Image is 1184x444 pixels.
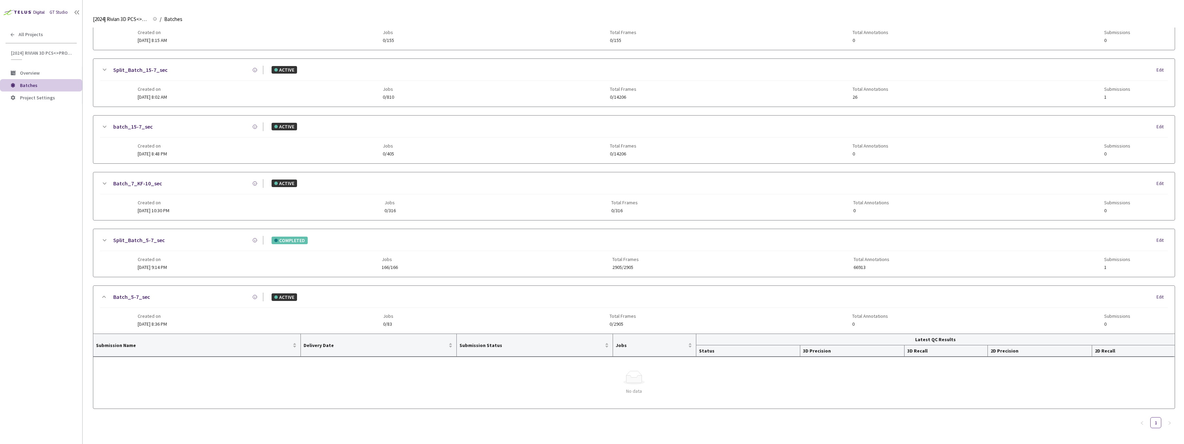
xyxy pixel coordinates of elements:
div: ACTIVE [272,66,297,74]
th: 2D Recall [1092,345,1175,357]
span: Total Annotations [854,257,889,262]
div: Edit [1156,180,1168,187]
span: 0 [1104,322,1130,327]
span: 166/166 [382,265,398,270]
span: Jobs [383,143,394,149]
span: Created on [138,200,169,205]
th: Status [696,345,800,357]
span: 0/2905 [610,322,636,327]
div: batch_15-7_secACTIVEEditCreated on[DATE] 8:48 PMJobs0/405Total Frames0/14206Total Annotations0Sub... [93,116,1175,163]
span: Total Annotations [853,200,889,205]
span: 0 [1104,38,1130,43]
span: Delivery Date [304,343,447,348]
th: Delivery Date [301,334,457,357]
span: [DATE] 8:15 AM [138,37,167,43]
span: 0 [853,38,888,43]
span: Created on [138,86,167,92]
th: Jobs [613,334,696,357]
div: COMPLETED [272,237,308,244]
span: Total Annotations [853,86,888,92]
li: 1 [1150,417,1161,428]
span: Submission Status [459,343,603,348]
div: Split_Batch_5-7_secCOMPLETEDEditCreated on[DATE] 9:14 PMJobs166/166Total Frames2905/2905Total Ann... [93,229,1175,277]
a: Split_Batch_15-7_sec [113,66,168,74]
span: 0 [853,208,889,213]
span: left [1140,421,1144,425]
li: / [160,15,161,23]
th: Submission Status [457,334,613,357]
span: Created on [138,30,167,35]
span: Submission Name [96,343,291,348]
span: 0/316 [611,208,638,213]
span: right [1167,421,1172,425]
span: 0/14206 [610,95,636,100]
span: Jobs [382,257,398,262]
span: 2905/2905 [612,265,639,270]
span: Jobs [383,30,394,35]
div: Split_Batch_15-7_secACTIVEEditCreated on[DATE] 8:02 AMJobs0/810Total Frames0/14206Total Annotatio... [93,59,1175,107]
a: batch_15-7_sec [113,122,153,131]
span: 0/155 [610,38,636,43]
span: Total Annotations [852,313,888,319]
span: Overview [20,70,40,76]
span: 0/405 [383,151,394,156]
span: [DATE] 9:14 PM [138,264,167,270]
span: Total Annotations [853,30,888,35]
span: Batches [20,82,38,88]
span: 0 [1104,151,1130,156]
span: Created on [138,257,167,262]
div: Batch_7_KF-10_secACTIVEEditCreated on[DATE] 10:30 PMJobs0/316Total Frames0/316Total Annotations0S... [93,172,1175,220]
th: 3D Precision [800,345,905,357]
span: All Projects [19,32,43,37]
span: Total Frames [610,313,636,319]
span: Submissions [1104,257,1130,262]
span: Submissions [1104,143,1130,149]
span: Submissions [1104,86,1130,92]
span: Created on [138,313,167,319]
span: Submissions [1104,200,1130,205]
a: Batch_5-7_sec [113,293,150,301]
span: [DATE] 8:02 AM [138,94,167,100]
span: 0/810 [383,95,394,100]
span: 0 [1104,208,1130,213]
span: 0/155 [383,38,394,43]
li: Previous Page [1137,417,1148,428]
span: 0/14206 [610,151,636,156]
span: 1 [1104,95,1130,100]
span: 0 [853,151,888,156]
span: 66913 [854,265,889,270]
span: [DATE] 8:36 PM [138,321,167,327]
span: Submissions [1104,30,1130,35]
div: ACTIVE [272,180,297,187]
button: right [1164,417,1175,428]
a: 1 [1151,418,1161,428]
span: Total Frames [610,86,636,92]
div: GT Studio [50,9,68,16]
div: ACTIVE [272,293,297,301]
span: Total Frames [611,200,638,205]
a: Batch_7_KF-10_sec [113,179,162,188]
span: [DATE] 8:48 PM [138,151,167,157]
span: 1 [1104,265,1130,270]
th: Latest QC Results [696,334,1175,345]
div: Edit [1156,237,1168,244]
th: 2D Precision [988,345,1092,357]
div: No data [99,387,1169,395]
div: Edit [1156,294,1168,301]
span: Total Frames [610,30,636,35]
span: Jobs [383,86,394,92]
th: 3D Recall [905,345,988,357]
div: Batch_5-7_secACTIVEEditCreated on[DATE] 8:36 PMJobs0/83Total Frames0/2905Total Annotations0Submis... [93,286,1175,334]
li: Next Page [1164,417,1175,428]
span: Jobs [383,313,393,319]
button: left [1137,417,1148,428]
span: 26 [853,95,888,100]
div: ACTIVE [272,123,297,130]
span: Total Frames [610,143,636,149]
div: Edit [1156,67,1168,74]
span: Total Frames [612,257,639,262]
a: Split_Batch_5-7_sec [113,236,165,245]
span: Project Settings [20,95,55,101]
span: [2024] Rivian 3D PCS<>Production [11,50,73,56]
div: Edit [1156,123,1168,130]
